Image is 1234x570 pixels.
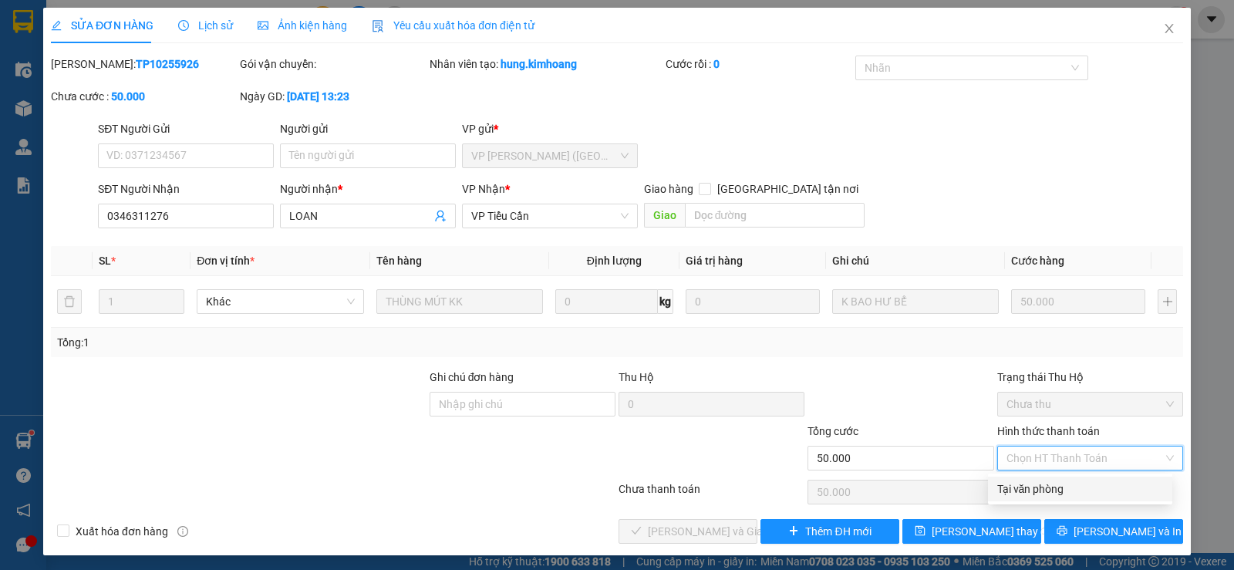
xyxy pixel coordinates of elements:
[644,203,685,228] span: Giao
[1006,393,1174,416] span: Chưa thu
[471,144,629,167] span: VP Trần Phú (Hàng)
[69,523,174,540] span: Xuất hóa đơn hàng
[644,183,693,195] span: Giao hàng
[57,334,477,351] div: Tổng: 1
[760,519,899,544] button: plusThêm ĐH mới
[99,255,111,267] span: SL
[686,289,820,314] input: 0
[997,481,1163,497] div: Tại văn phòng
[287,90,349,103] b: [DATE] 13:23
[280,180,456,197] div: Người nhận
[826,246,1005,276] th: Ghi chú
[51,19,153,32] span: SỬA ĐƠN HÀNG
[462,120,638,137] div: VP gửi
[932,523,1055,540] span: [PERSON_NAME] thay đổi
[136,58,199,70] b: TP10255926
[832,289,999,314] input: Ghi Chú
[686,255,743,267] span: Giá trị hàng
[805,523,871,540] span: Thêm ĐH mới
[685,203,865,228] input: Dọc đường
[258,20,268,31] span: picture
[111,90,145,103] b: 50.000
[372,20,384,32] img: icon
[711,180,865,197] span: [GEOGRAPHIC_DATA] tận nơi
[430,371,514,383] label: Ghi chú đơn hàng
[1074,523,1182,540] span: [PERSON_NAME] và In
[372,19,534,32] span: Yêu cầu xuất hóa đơn điện tử
[997,425,1100,437] label: Hình thức thanh toán
[1158,289,1177,314] button: plus
[1006,447,1174,470] span: Chọn HT Thanh Toán
[658,289,673,314] span: kg
[98,120,274,137] div: SĐT Người Gửi
[240,56,426,73] div: Gói vận chuyển:
[617,481,806,508] div: Chưa thanh toán
[619,371,654,383] span: Thu Hộ
[51,56,237,73] div: [PERSON_NAME]:
[376,255,422,267] span: Tên hàng
[915,525,925,538] span: save
[1044,519,1183,544] button: printer[PERSON_NAME] và In
[51,88,237,105] div: Chưa cước :
[788,525,799,538] span: plus
[51,20,62,31] span: edit
[57,289,82,314] button: delete
[1011,289,1145,314] input: 0
[666,56,851,73] div: Cước rồi :
[98,180,274,197] div: SĐT Người Nhận
[1057,525,1067,538] span: printer
[1163,22,1175,35] span: close
[376,289,543,314] input: VD: Bàn, Ghế
[997,369,1183,386] div: Trạng thái Thu Hộ
[471,204,629,228] span: VP Tiểu Cần
[807,425,858,437] span: Tổng cước
[280,120,456,137] div: Người gửi
[501,58,577,70] b: hung.kimhoang
[619,519,757,544] button: check[PERSON_NAME] và Giao hàng
[434,210,447,222] span: user-add
[178,20,189,31] span: clock-circle
[206,290,354,313] span: Khác
[197,255,255,267] span: Đơn vị tính
[177,526,188,537] span: info-circle
[902,519,1041,544] button: save[PERSON_NAME] thay đổi
[240,88,426,105] div: Ngày GD:
[713,58,720,70] b: 0
[178,19,233,32] span: Lịch sử
[430,392,615,417] input: Ghi chú đơn hàng
[1148,8,1191,51] button: Close
[587,255,642,267] span: Định lượng
[462,183,505,195] span: VP Nhận
[430,56,663,73] div: Nhân viên tạo:
[258,19,347,32] span: Ảnh kiện hàng
[1011,255,1064,267] span: Cước hàng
